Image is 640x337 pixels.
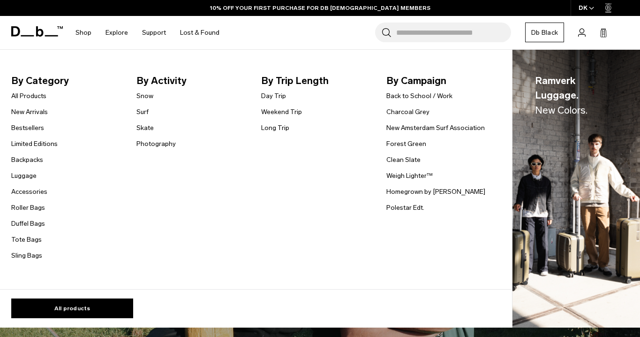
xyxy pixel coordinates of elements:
[11,171,37,181] a: Luggage
[386,155,421,165] a: Clean Slate
[75,16,91,49] a: Shop
[11,73,121,88] span: By Category
[136,91,153,101] a: Snow
[386,123,485,133] a: New Amsterdam Surf Association
[11,251,42,260] a: Sling Bags
[11,235,42,245] a: Tote Bags
[136,107,149,117] a: Surf
[261,123,289,133] a: Long Trip
[11,155,43,165] a: Backpacks
[11,91,46,101] a: All Products
[180,16,219,49] a: Lost & Found
[11,299,133,318] a: All products
[386,91,452,101] a: Back to School / Work
[535,73,617,118] span: Ramverk Luggage.
[386,107,429,117] a: Charcoal Grey
[11,219,45,229] a: Duffel Bags
[68,16,226,49] nav: Main Navigation
[535,104,587,116] span: New Colors.
[525,23,564,42] a: Db Black
[512,50,640,328] a: Ramverk Luggage.New Colors. Db
[261,107,302,117] a: Weekend Trip
[11,123,44,133] a: Bestsellers
[136,123,154,133] a: Skate
[386,203,424,213] a: Polestar Edt.
[11,203,45,213] a: Roller Bags
[261,91,286,101] a: Day Trip
[11,107,48,117] a: New Arrivals
[136,139,176,149] a: Photography
[105,16,128,49] a: Explore
[210,4,430,12] a: 10% OFF YOUR FIRST PURCHASE FOR DB [DEMOGRAPHIC_DATA] MEMBERS
[386,187,485,197] a: Homegrown by [PERSON_NAME]
[386,171,433,181] a: Weigh Lighter™
[136,73,247,88] span: By Activity
[261,73,371,88] span: By Trip Length
[512,50,640,328] img: Db
[11,139,58,149] a: Limited Editions
[386,73,497,88] span: By Campaign
[386,139,426,149] a: Forest Green
[142,16,166,49] a: Support
[11,187,47,197] a: Accessories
